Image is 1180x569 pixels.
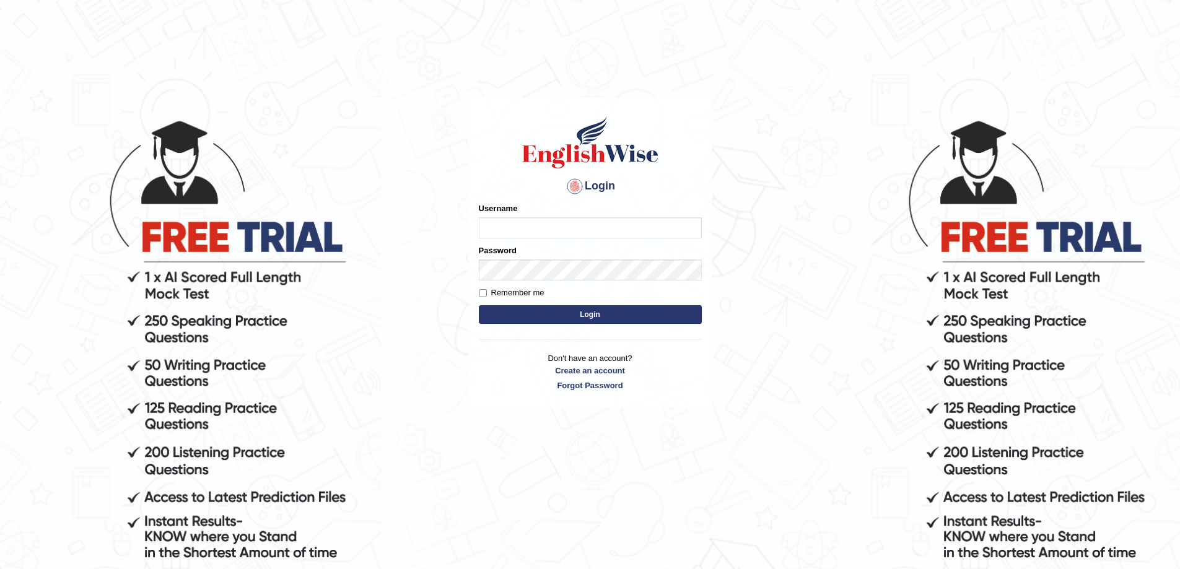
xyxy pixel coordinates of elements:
a: Forgot Password [479,380,702,391]
label: Remember me [479,287,544,299]
input: Remember me [479,289,487,297]
label: Username [479,202,518,214]
img: Logo of English Wise sign in for intelligent practice with AI [520,115,661,170]
p: Don't have an account? [479,352,702,391]
h4: Login [479,176,702,196]
a: Create an account [479,365,702,376]
button: Login [479,305,702,324]
label: Password [479,245,517,256]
